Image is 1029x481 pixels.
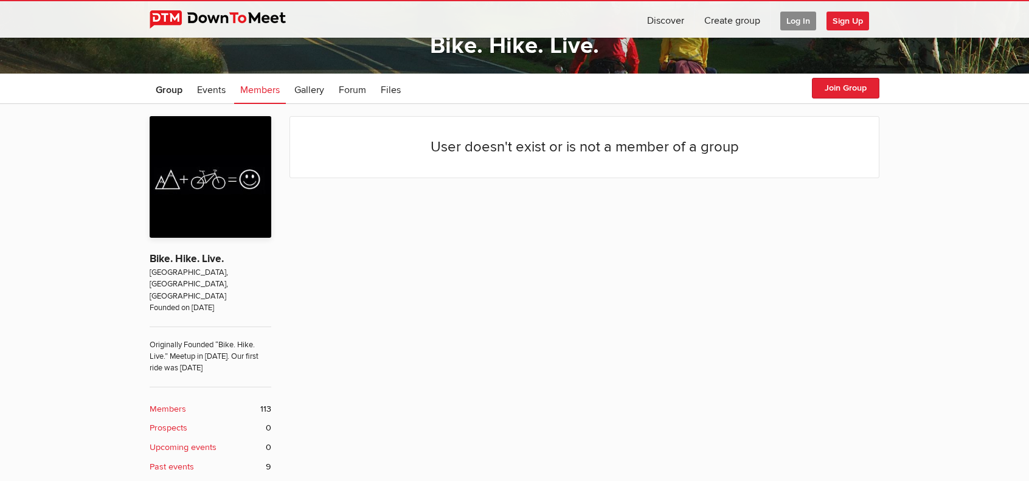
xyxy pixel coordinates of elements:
a: Bike. Hike. Live. [430,32,599,60]
span: Members [240,84,280,96]
a: Prospects 0 [150,421,271,435]
span: Founded on [DATE] [150,302,271,314]
b: Upcoming events [150,441,217,454]
a: Events [191,74,232,104]
span: Events [197,84,226,96]
a: Bike. Hike. Live. [150,252,224,265]
a: Log In [771,1,826,38]
a: Files [375,74,407,104]
a: Discover [637,1,694,38]
span: [GEOGRAPHIC_DATA], [GEOGRAPHIC_DATA], [GEOGRAPHIC_DATA] [150,267,271,302]
b: Past events [150,460,194,474]
span: Files [381,84,401,96]
span: 9 [266,460,271,474]
a: Forum [333,74,372,104]
span: Forum [339,84,366,96]
a: Members [234,74,286,104]
a: Past events 9 [150,460,271,474]
b: Members [150,403,186,416]
span: 0 [266,421,271,435]
a: Upcoming events 0 [150,441,271,454]
img: Bike. Hike. Live. [150,116,271,238]
button: Join Group [812,78,879,99]
a: Group [150,74,189,104]
span: Sign Up [826,12,869,30]
span: Log In [780,12,816,30]
a: Sign Up [826,1,879,38]
b: Prospects [150,421,187,435]
span: Gallery [294,84,324,96]
a: Create group [695,1,770,38]
img: DownToMeet [150,10,305,29]
span: 113 [260,403,271,416]
span: Group [156,84,182,96]
a: Members 113 [150,403,271,416]
span: Originally Founded “Bike. Hike. Live.” Meetup in [DATE]. Our first ride was [DATE] [150,327,271,375]
span: 0 [266,441,271,454]
a: Gallery [288,74,330,104]
h2: User doesn't exist or is not a member of a group [310,136,859,158]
